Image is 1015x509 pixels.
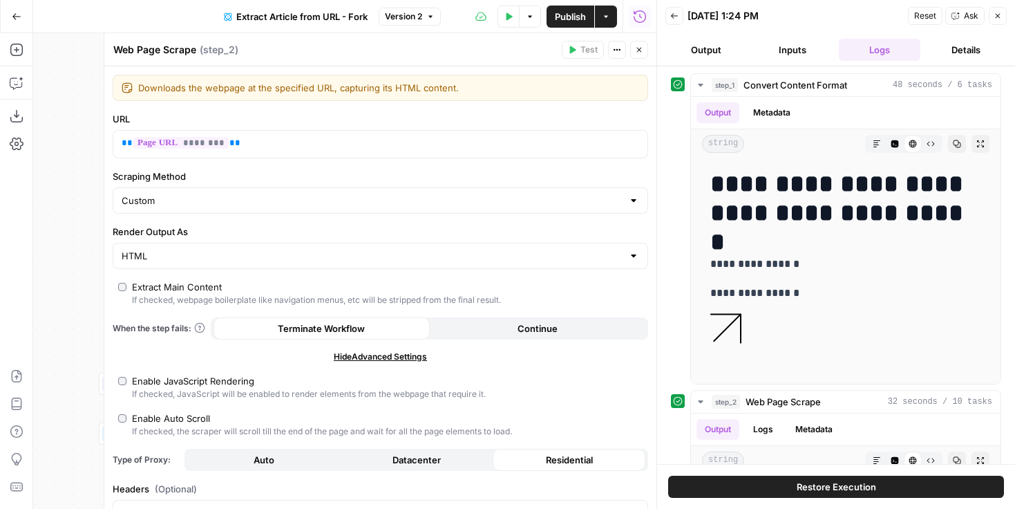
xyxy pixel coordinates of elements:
[392,453,441,467] span: Datacenter
[712,395,740,409] span: step_2
[908,7,942,25] button: Reset
[702,135,744,153] span: string
[964,10,978,22] span: Ask
[118,377,126,385] input: Enable JavaScript RenderingIf checked, JavaScript will be enabled to render elements from the web...
[945,7,985,25] button: Ask
[518,322,558,335] span: Continue
[155,482,197,496] span: (Optional)
[118,283,126,291] input: Extract Main ContentIf checked, webpage boilerplate like navigation menus, etc will be stripped f...
[113,482,648,496] label: Headers
[696,102,739,123] button: Output
[113,322,205,335] a: When the step fails:
[562,41,604,59] button: Test
[340,449,493,471] button: Datacenter
[691,74,1000,96] button: 48 seconds / 6 tasks
[914,10,936,22] span: Reset
[118,414,126,423] input: Enable Auto ScrollIf checked, the scraper will scroll till the end of the page and wait for all t...
[236,10,368,24] span: Extract Article from URL - Fork
[132,411,210,425] div: Enable Auto Scroll
[138,81,639,95] textarea: Downloads the webpage at the specified URL, capturing its HTML content.
[113,225,648,239] label: Render Output As
[743,78,847,92] span: Convert Content Format
[839,39,920,61] button: Logs
[132,374,254,388] div: Enable JavaScript Rendering
[113,454,179,466] span: Type of Proxy:
[187,449,340,471] button: Auto
[745,419,781,440] button: Logs
[122,194,623,207] input: Custom
[555,10,586,24] span: Publish
[893,79,992,91] span: 48 seconds / 6 tasks
[665,39,747,61] button: Output
[696,419,739,440] button: Output
[547,6,594,28] button: Publish
[888,396,992,408] span: 32 seconds / 10 tasks
[216,6,376,28] button: Extract Article from URL - Fork
[132,294,501,306] div: If checked, webpage boilerplate like navigation menus, etc will be stripped from the final result.
[132,280,222,294] div: Extract Main Content
[787,419,841,440] button: Metadata
[702,452,744,470] span: string
[113,43,196,57] textarea: Web Page Scrape
[797,480,876,494] span: Restore Execution
[745,102,799,123] button: Metadata
[132,425,512,438] div: If checked, the scraper will scroll till the end of the page and wait for all the page elements t...
[746,395,821,409] span: Web Page Scrape
[668,476,1004,498] button: Restore Execution
[334,351,427,363] span: Hide Advanced Settings
[200,43,238,57] span: ( step_2 )
[580,44,598,56] span: Test
[712,78,738,92] span: step_1
[113,112,648,126] label: URL
[254,453,274,467] span: Auto
[122,249,623,263] input: HTML
[691,97,1000,384] div: 48 seconds / 6 tasks
[379,8,441,26] button: Version 2
[132,388,486,400] div: If checked, JavaScript will be enabled to render elements from the webpage that require it.
[113,169,648,183] label: Scraping Method
[752,39,834,61] button: Inputs
[430,317,646,340] button: Continue
[385,10,422,23] span: Version 2
[691,391,1000,413] button: 32 seconds / 10 tasks
[926,39,1007,61] button: Details
[278,322,365,335] span: Terminate Workflow
[546,453,593,467] span: Residential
